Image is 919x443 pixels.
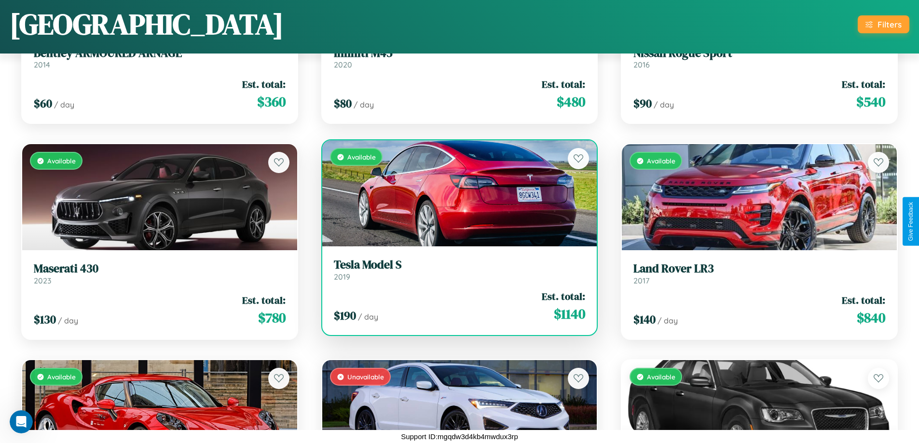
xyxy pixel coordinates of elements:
[58,316,78,325] span: / day
[878,19,902,29] div: Filters
[334,272,350,282] span: 2019
[633,276,649,285] span: 2017
[242,77,286,91] span: Est. total:
[647,157,675,165] span: Available
[334,46,586,70] a: Infiniti M452020
[658,316,678,325] span: / day
[347,373,384,381] span: Unavailable
[557,92,585,111] span: $ 480
[633,46,885,70] a: Nissan Rogue Sport2016
[542,77,585,91] span: Est. total:
[34,276,51,285] span: 2023
[47,373,76,381] span: Available
[633,311,656,327] span: $ 140
[358,312,378,322] span: / day
[257,92,286,111] span: $ 360
[334,258,586,282] a: Tesla Model S2019
[347,153,376,161] span: Available
[54,100,74,109] span: / day
[34,262,286,276] h3: Maserati 430
[242,293,286,307] span: Est. total:
[857,308,885,327] span: $ 840
[647,373,675,381] span: Available
[34,262,286,285] a: Maserati 4302023
[633,262,885,276] h3: Land Rover LR3
[842,77,885,91] span: Est. total:
[554,304,585,323] span: $ 1140
[10,410,33,433] iframe: Intercom live chat
[654,100,674,109] span: / day
[34,46,286,60] h3: Bentley ARMOURED ARNAGE
[334,258,586,272] h3: Tesla Model S
[633,60,650,69] span: 2016
[47,157,76,165] span: Available
[354,100,374,109] span: / day
[907,202,914,241] div: Give Feedback
[633,262,885,285] a: Land Rover LR32017
[34,60,50,69] span: 2014
[334,95,352,111] span: $ 80
[856,92,885,111] span: $ 540
[34,46,286,70] a: Bentley ARMOURED ARNAGE2014
[334,308,356,323] span: $ 190
[34,95,52,111] span: $ 60
[258,308,286,327] span: $ 780
[334,60,352,69] span: 2020
[34,311,56,327] span: $ 130
[633,95,652,111] span: $ 90
[842,293,885,307] span: Est. total:
[542,289,585,303] span: Est. total:
[10,4,284,44] h1: [GEOGRAPHIC_DATA]
[401,430,518,443] p: Support ID: mgqdw3d4kb4mwdux3rp
[858,15,909,33] button: Filters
